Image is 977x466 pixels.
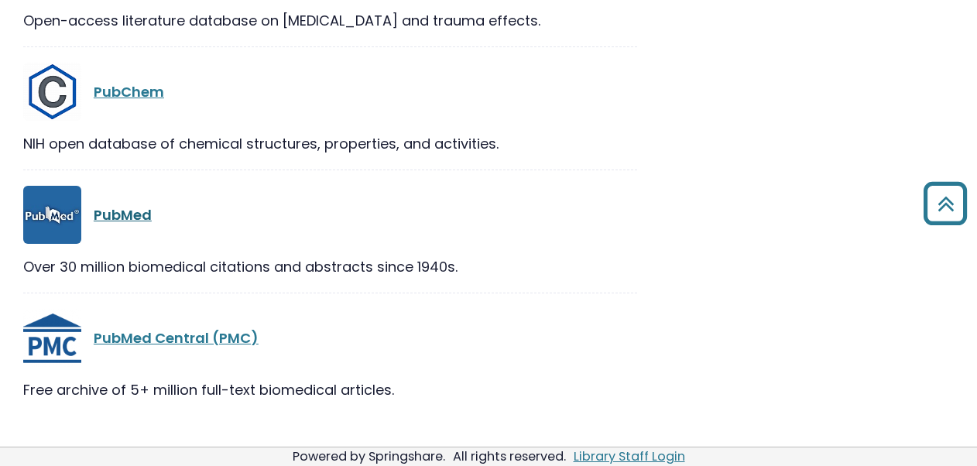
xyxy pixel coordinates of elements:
[94,82,164,101] a: PubChem
[23,256,637,277] div: Over 30 million biomedical citations and abstracts since 1940s.
[23,10,637,31] div: Open-access literature database on [MEDICAL_DATA] and trauma effects.
[94,205,152,224] a: PubMed
[574,447,685,465] a: Library Staff Login
[94,328,259,348] a: PubMed Central (PMC)
[23,133,637,154] div: NIH open database of chemical structures, properties, and activities.
[23,379,637,400] div: Free archive of 5+ million full-text biomedical articles.
[451,447,568,465] div: All rights reserved.
[290,447,447,465] div: Powered by Springshare.
[917,189,973,218] a: Back to Top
